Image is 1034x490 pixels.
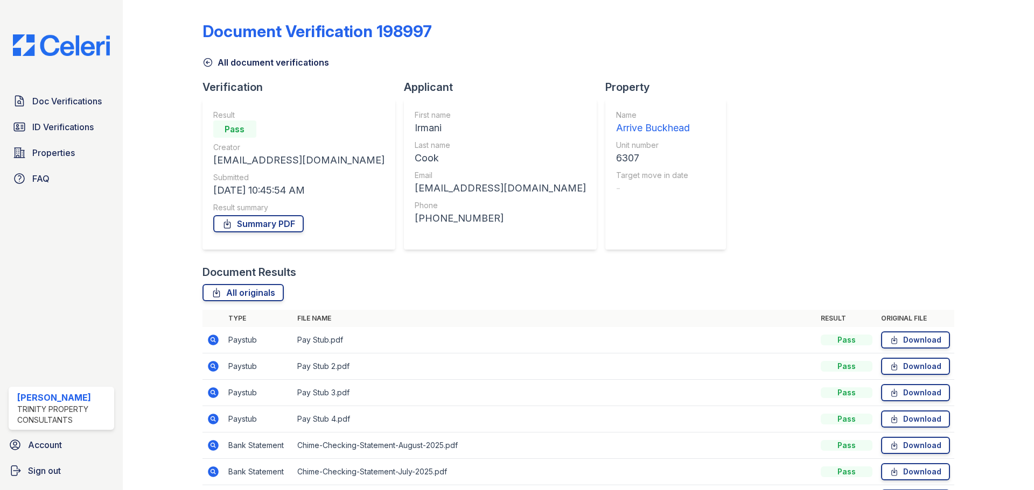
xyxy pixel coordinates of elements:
[821,335,872,345] div: Pass
[224,406,293,432] td: Paystub
[293,432,816,459] td: Chime-Checking-Statement-August-2025.pdf
[9,90,114,112] a: Doc Verifications
[989,447,1023,479] iframe: chat widget
[213,215,304,232] a: Summary PDF
[213,183,385,198] div: [DATE] 10:45:54 AM
[616,170,690,181] div: Target move in date
[415,120,586,136] div: Irmani
[202,22,432,41] div: Document Verification 198997
[224,459,293,485] td: Bank Statement
[616,181,690,196] div: -
[32,120,94,133] span: ID Verifications
[415,151,586,166] div: Cook
[28,464,61,477] span: Sign out
[616,110,690,136] a: Name Arrive Buckhead
[224,353,293,380] td: Paystub
[17,391,110,404] div: [PERSON_NAME]
[4,34,118,56] img: CE_Logo_Blue-a8612792a0a2168367f1c8372b55b34899dd931a85d93a1a3d3e32e68fde9ad4.png
[293,327,816,353] td: Pay Stub.pdf
[881,410,950,428] a: Download
[4,460,118,481] a: Sign out
[616,151,690,166] div: 6307
[213,202,385,213] div: Result summary
[404,80,605,95] div: Applicant
[821,440,872,451] div: Pass
[821,387,872,398] div: Pass
[415,181,586,196] div: [EMAIL_ADDRESS][DOMAIN_NAME]
[821,361,872,372] div: Pass
[881,384,950,401] a: Download
[415,110,586,120] div: First name
[213,172,385,183] div: Submitted
[9,142,114,164] a: Properties
[881,437,950,454] a: Download
[202,265,296,280] div: Document Results
[32,146,75,159] span: Properties
[213,142,385,153] div: Creator
[821,466,872,477] div: Pass
[224,432,293,459] td: Bank Statement
[293,406,816,432] td: Pay Stub 4.pdf
[9,116,114,138] a: ID Verifications
[202,80,404,95] div: Verification
[616,110,690,120] div: Name
[32,172,50,185] span: FAQ
[616,120,690,136] div: Arrive Buckhead
[9,168,114,189] a: FAQ
[202,56,329,69] a: All document verifications
[881,331,950,349] a: Download
[32,95,102,108] span: Doc Verifications
[224,380,293,406] td: Paystub
[821,414,872,424] div: Pass
[213,153,385,168] div: [EMAIL_ADDRESS][DOMAIN_NAME]
[816,310,877,327] th: Result
[224,310,293,327] th: Type
[881,358,950,375] a: Download
[415,211,586,226] div: [PHONE_NUMBER]
[293,459,816,485] td: Chime-Checking-Statement-July-2025.pdf
[415,140,586,151] div: Last name
[881,463,950,480] a: Download
[616,140,690,151] div: Unit number
[415,200,586,211] div: Phone
[293,310,816,327] th: File name
[877,310,954,327] th: Original file
[202,284,284,301] a: All originals
[28,438,62,451] span: Account
[224,327,293,353] td: Paystub
[293,380,816,406] td: Pay Stub 3.pdf
[213,110,385,120] div: Result
[17,404,110,425] div: Trinity Property Consultants
[213,120,256,138] div: Pass
[415,170,586,181] div: Email
[293,353,816,380] td: Pay Stub 2.pdf
[605,80,735,95] div: Property
[4,434,118,456] a: Account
